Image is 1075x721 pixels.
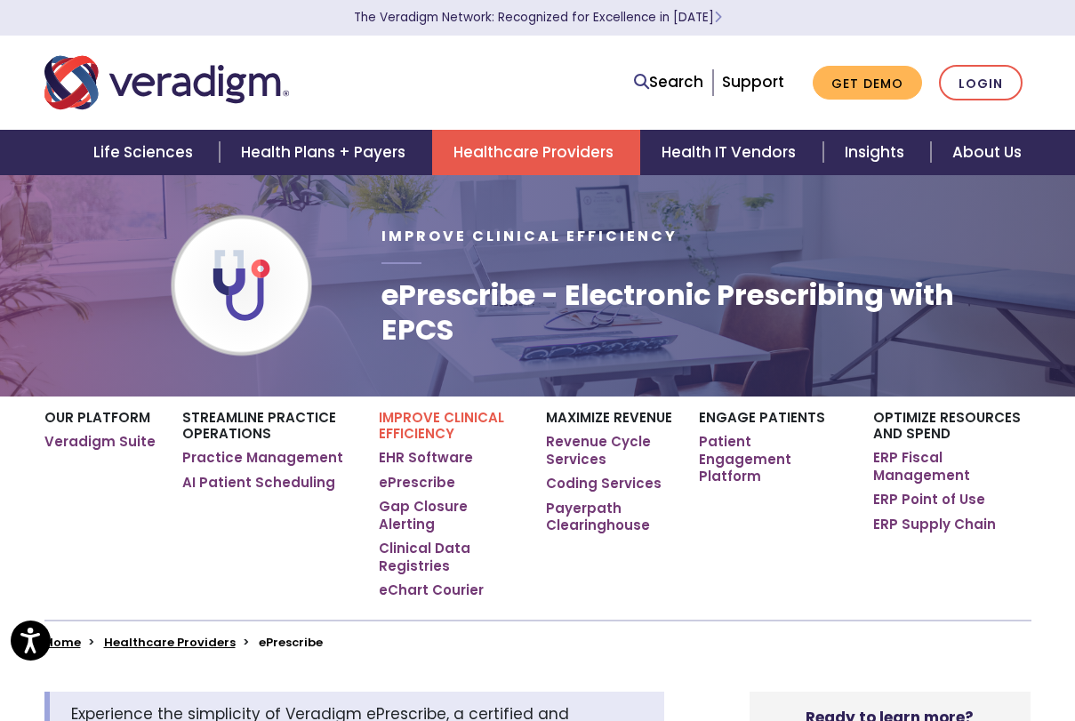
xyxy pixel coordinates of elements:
img: Veradigm logo [44,53,289,112]
a: ERP Supply Chain [873,516,996,533]
a: Healthcare Providers [104,634,236,651]
span: Learn More [714,9,722,26]
a: AI Patient Scheduling [182,474,335,492]
a: ePrescribe [379,474,455,492]
a: Practice Management [182,449,343,467]
a: Veradigm Suite [44,433,156,451]
a: Support [722,71,784,92]
a: ERP Point of Use [873,491,985,509]
a: Healthcare Providers [432,130,640,175]
a: EHR Software [379,449,473,467]
a: About Us [931,130,1043,175]
a: Payerpath Clearinghouse [546,500,672,534]
a: ERP Fiscal Management [873,449,1031,484]
a: Search [634,70,703,94]
a: Health IT Vendors [640,130,822,175]
a: Login [939,65,1023,101]
a: Clinical Data Registries [379,540,520,574]
span: Improve Clinical Efficiency [381,226,678,246]
a: The Veradigm Network: Recognized for Excellence in [DATE]Learn More [354,9,722,26]
a: Health Plans + Payers [220,130,432,175]
a: eChart Courier [379,581,484,599]
a: Home [44,634,81,651]
a: Patient Engagement Platform [699,433,846,485]
a: Revenue Cycle Services [546,433,672,468]
a: Gap Closure Alerting [379,498,520,533]
a: Insights [823,130,931,175]
a: Get Demo [813,66,922,100]
a: Coding Services [546,475,662,493]
h1: ePrescribe - Electronic Prescribing with EPCS [381,278,1031,347]
a: Life Sciences [72,130,220,175]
